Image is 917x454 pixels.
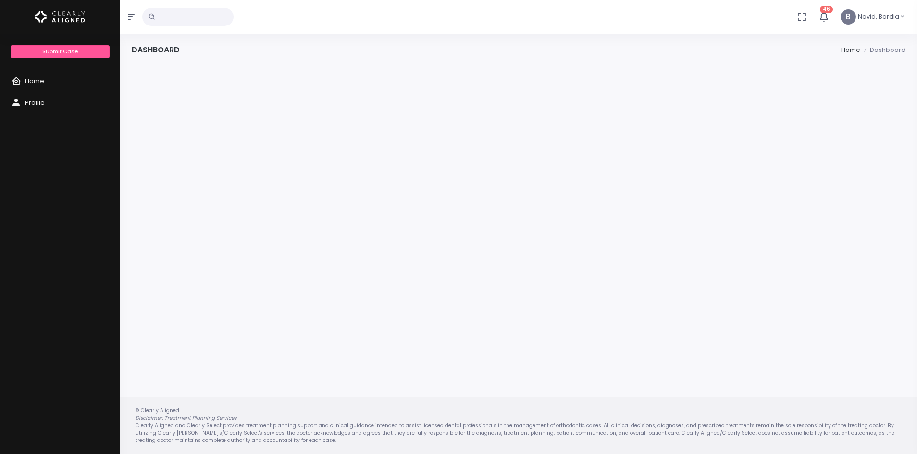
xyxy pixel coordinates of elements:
[841,45,860,55] li: Home
[860,45,905,55] li: Dashboard
[35,7,85,27] img: Logo Horizontal
[25,76,44,86] span: Home
[25,98,45,107] span: Profile
[42,48,78,55] span: Submit Case
[820,6,833,13] span: 46
[841,9,856,25] span: B
[858,12,899,22] span: Navid, Bardia
[126,407,911,444] div: © Clearly Aligned Clearly Aligned and Clearly Select provides treatment planning support and clin...
[136,415,236,422] em: Disclaimer: Treatment Planning Services
[132,45,180,54] h4: Dashboard
[11,45,109,58] a: Submit Case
